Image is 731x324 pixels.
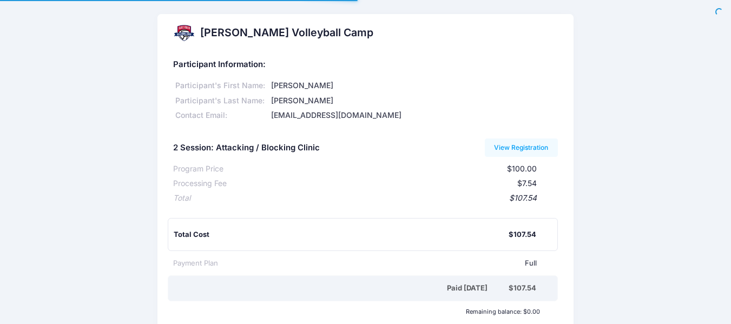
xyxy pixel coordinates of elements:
[168,308,545,315] div: Remaining balance: $0.00
[174,229,508,240] div: Total Cost
[269,95,558,107] div: [PERSON_NAME]
[175,283,508,294] div: Paid [DATE]
[509,229,536,240] div: $107.54
[269,110,558,121] div: [EMAIL_ADDRESS][DOMAIN_NAME]
[173,95,269,107] div: Participant's Last Name:
[200,27,373,39] h2: [PERSON_NAME] Volleyball Camp
[173,178,227,189] div: Processing Fee
[173,193,190,204] div: Total
[218,258,536,269] div: Full
[507,164,537,173] span: $100.00
[173,258,218,269] div: Payment Plan
[173,163,223,175] div: Program Price
[269,80,558,91] div: [PERSON_NAME]
[173,143,320,153] h5: 2 Session: Attacking / Blocking Clinic
[173,110,269,121] div: Contact Email:
[227,178,536,189] div: $7.54
[509,283,536,294] div: $107.54
[190,193,536,204] div: $107.54
[485,138,558,157] a: View Registration
[173,60,557,70] h5: Participant Information:
[173,80,269,91] div: Participant's First Name:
